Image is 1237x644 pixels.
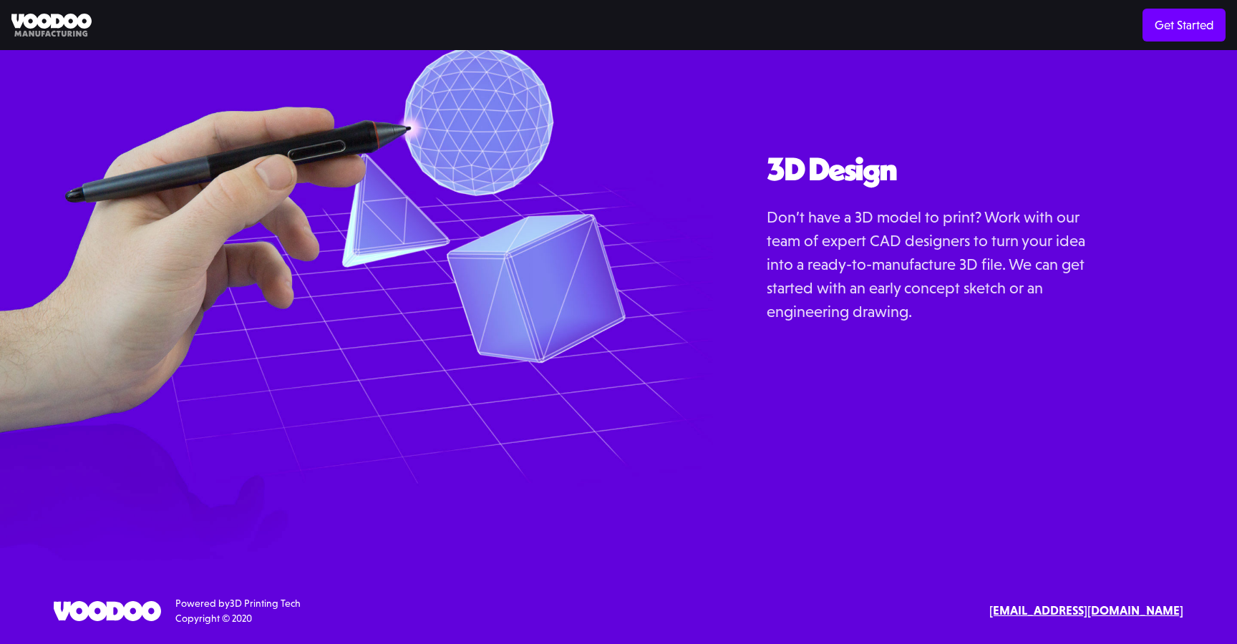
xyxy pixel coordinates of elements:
[989,602,1183,620] a: [EMAIL_ADDRESS][DOMAIN_NAME]
[1143,9,1226,42] a: Get Started
[989,603,1183,618] strong: [EMAIL_ADDRESS][DOMAIN_NAME]
[175,596,301,626] div: Powered by Copyright © 2020
[767,205,1096,323] p: Don’t have a 3D model to print? Work with our team of expert CAD designers to turn your idea into...
[11,14,92,37] img: Voodoo Manufacturing logo
[767,152,1096,187] h2: 3D Design
[230,597,301,609] a: 3D Printing Tech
